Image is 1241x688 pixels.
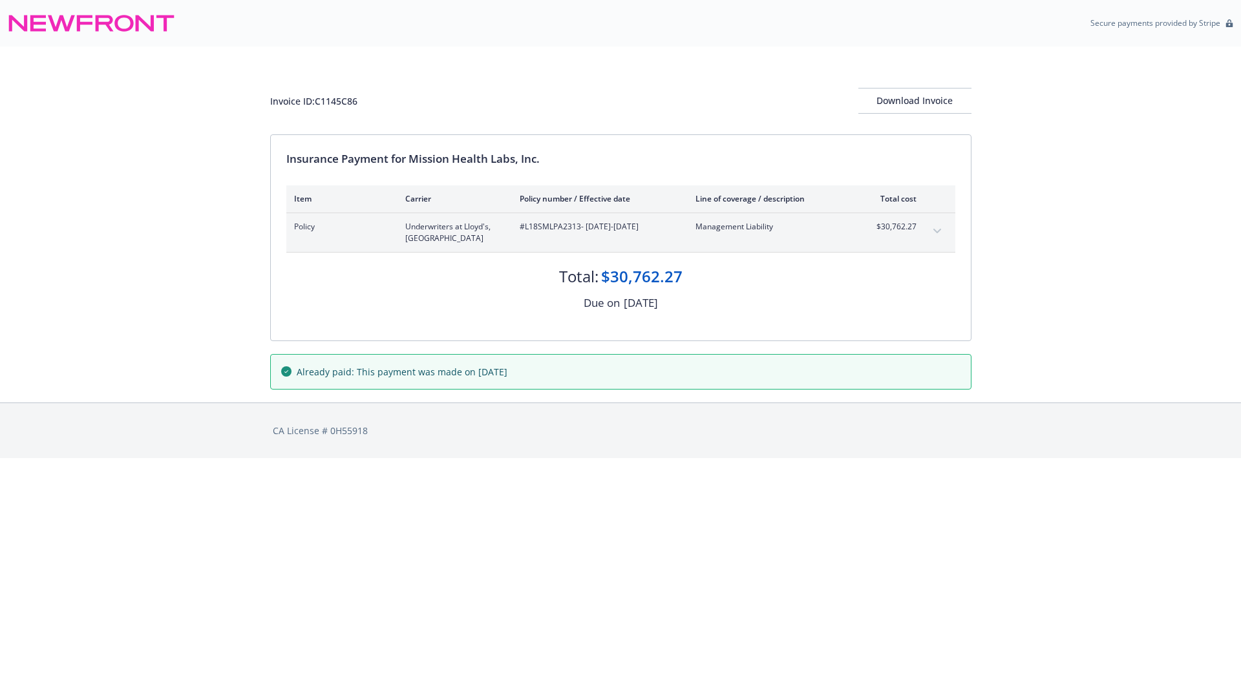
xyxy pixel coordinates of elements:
button: Download Invoice [858,88,971,114]
div: Total cost [868,193,917,204]
div: $30,762.27 [601,266,683,287]
div: Due on [584,295,620,311]
div: Download Invoice [858,89,971,113]
div: PolicyUnderwriters at Lloyd's, [GEOGRAPHIC_DATA]#L18SMLPA2313- [DATE]-[DATE]Management Liability$... [286,213,955,252]
span: Underwriters at Lloyd's, [GEOGRAPHIC_DATA] [405,221,499,244]
div: Item [294,193,385,204]
span: Management Liability [695,221,847,233]
button: expand content [927,221,948,242]
p: Secure payments provided by Stripe [1090,17,1220,28]
div: Invoice ID: C1145C86 [270,94,357,108]
div: Line of coverage / description [695,193,847,204]
div: Policy number / Effective date [520,193,675,204]
div: Carrier [405,193,499,204]
div: CA License # 0H55918 [273,424,969,437]
div: [DATE] [624,295,658,311]
span: Policy [294,221,385,233]
span: #L18SMLPA2313 - [DATE]-[DATE] [520,221,675,233]
span: Already paid: This payment was made on [DATE] [297,365,507,379]
div: Insurance Payment for Mission Health Labs, Inc. [286,151,955,167]
span: $30,762.27 [868,221,917,233]
div: Total: [559,266,599,287]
